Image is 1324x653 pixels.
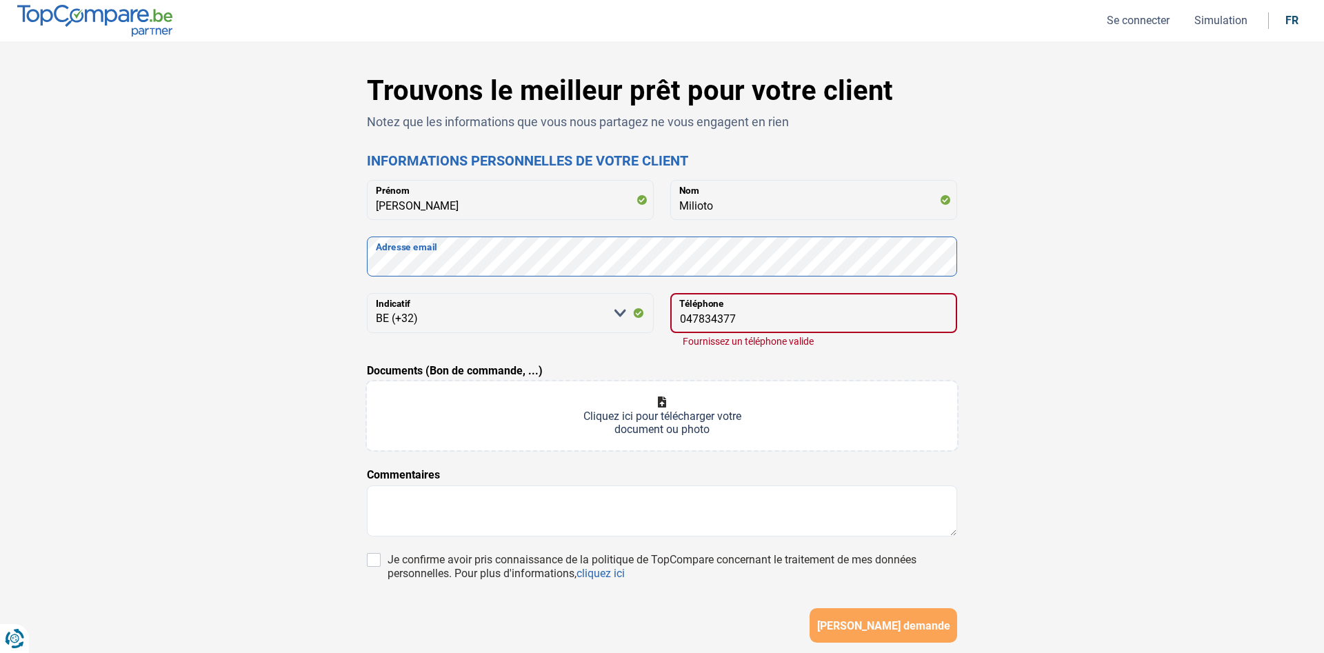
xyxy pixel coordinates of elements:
div: Je confirme avoir pris connaissance de la politique de TopCompare concernant le traitement de mes... [388,553,957,581]
label: Commentaires [367,467,440,483]
button: Se connecter [1103,13,1174,28]
div: fr [1285,14,1298,27]
input: 401020304 [670,293,957,333]
label: Documents (Bon de commande, ...) [367,363,543,379]
a: cliquez ici [576,567,625,580]
select: Indicatif [367,293,654,333]
h1: Trouvons le meilleur prêt pour votre client [367,74,957,108]
div: Fournissez un téléphone valide [670,336,957,346]
button: Simulation [1190,13,1252,28]
button: [PERSON_NAME] demande [810,608,957,643]
span: [PERSON_NAME] demande [817,619,950,632]
h2: Informations personnelles de votre client [367,152,957,169]
p: Notez que les informations que vous nous partagez ne vous engagent en rien [367,113,957,130]
img: TopCompare.be [17,5,172,36]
